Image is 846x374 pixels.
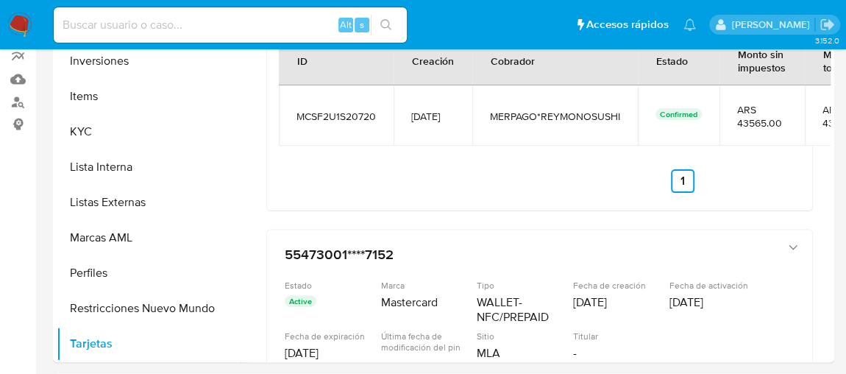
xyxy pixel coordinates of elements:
span: s [360,18,364,32]
button: Inversiones [57,43,241,79]
button: Tarjetas [57,326,241,361]
button: Marcas AML [57,220,241,255]
button: Perfiles [57,255,241,291]
a: Salir [820,17,835,32]
button: search-icon [371,15,401,35]
span: Alt [340,18,352,32]
button: Lista Interna [57,149,241,185]
p: alejandra.barbieri@mercadolibre.com [731,18,814,32]
span: 3.152.0 [814,35,839,46]
button: Items [57,79,241,114]
input: Buscar usuario o caso... [54,15,407,35]
a: Notificaciones [683,18,696,31]
button: Listas Externas [57,185,241,220]
button: Restricciones Nuevo Mundo [57,291,241,326]
button: KYC [57,114,241,149]
span: Accesos rápidos [586,17,669,32]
